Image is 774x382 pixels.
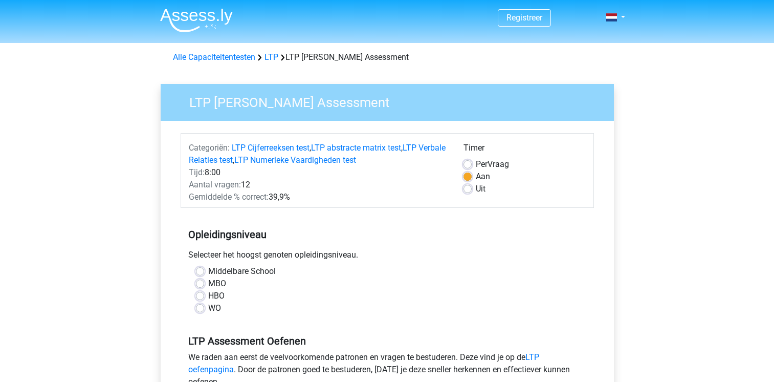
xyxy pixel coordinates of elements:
a: LTP Cijferreeksen test [232,143,309,153]
a: LTP [264,52,278,62]
div: 39,9% [181,191,456,203]
h3: LTP [PERSON_NAME] Assessment [177,91,606,111]
div: 12 [181,179,456,191]
span: Aantal vragen: [189,180,241,189]
label: Uit [476,183,485,195]
label: MBO [208,278,226,290]
div: , , , [181,142,456,166]
div: Timer [463,142,586,158]
label: HBO [208,290,225,302]
div: 8:00 [181,166,456,179]
label: Aan [476,171,490,183]
label: Vraag [476,158,509,171]
h5: Opleidingsniveau [188,224,586,245]
label: Middelbare School [208,265,276,278]
a: LTP Numerieke Vaardigheden test [234,155,356,165]
div: LTP [PERSON_NAME] Assessment [169,51,606,63]
a: Alle Capaciteitentesten [173,52,255,62]
a: Registreer [506,13,542,23]
h5: LTP Assessment Oefenen [188,335,586,347]
span: Per [476,159,488,169]
img: Assessly [160,8,233,32]
span: Gemiddelde % correct: [189,192,269,202]
span: Tijd: [189,167,205,177]
div: Selecteer het hoogst genoten opleidingsniveau. [181,249,594,265]
a: LTP abstracte matrix test [311,143,401,153]
span: Categoriën: [189,143,230,153]
label: WO [208,302,221,314]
